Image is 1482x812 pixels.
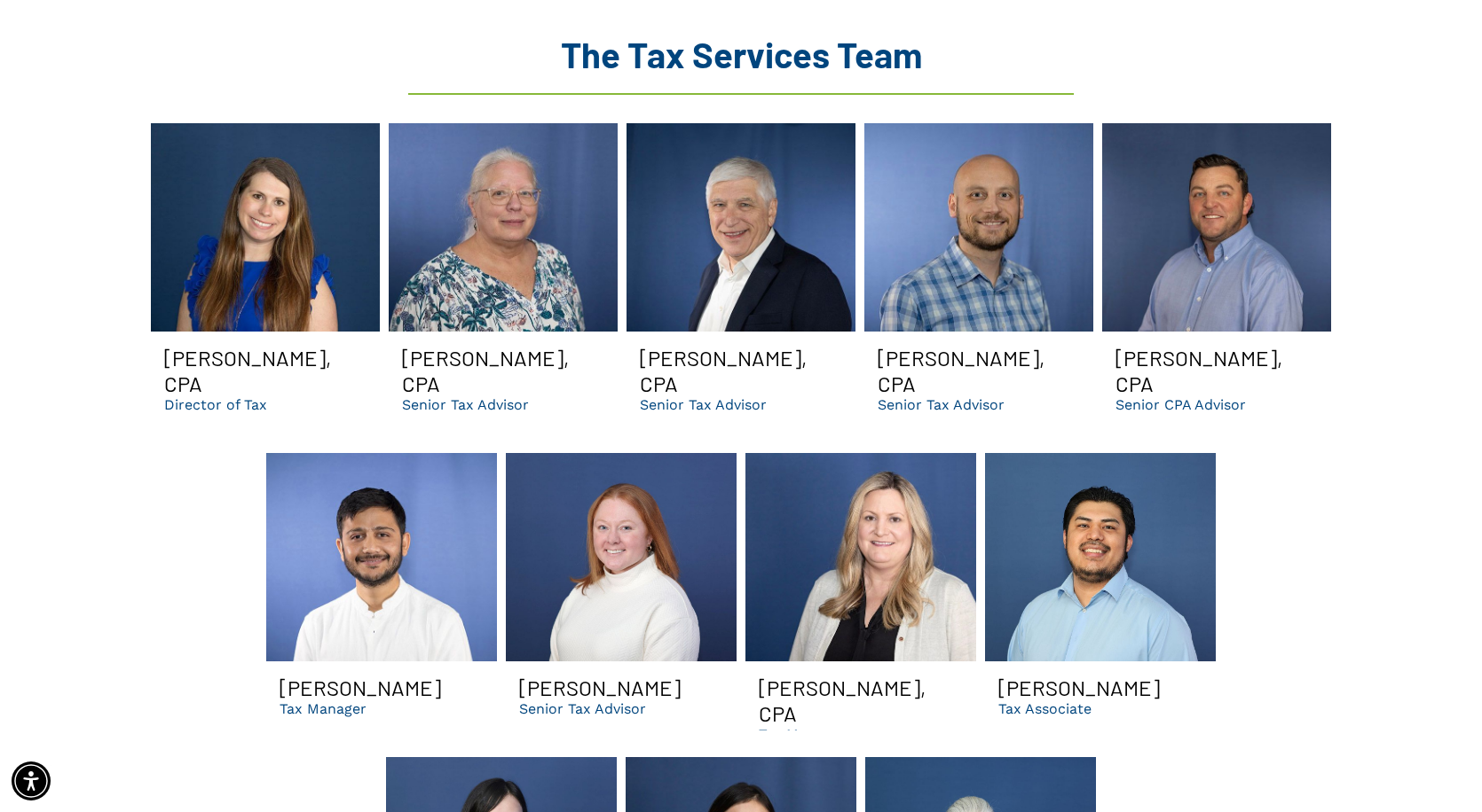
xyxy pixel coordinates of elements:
[640,396,767,413] p: Senior Tax Advisor
[402,396,529,413] p: Senior Tax Advisor
[1115,396,1246,413] p: Senior CPA Advisor
[1115,345,1318,396] h3: [PERSON_NAME], CPA
[1102,123,1331,332] a: Scott | Top cpas for dental accounting and tax services in GA
[280,700,367,717] p: Tax Manager
[402,345,604,396] h3: [PERSON_NAME], CPA
[280,675,441,700] h3: [PERSON_NAME]
[759,675,963,726] h3: [PERSON_NAME], CPA
[164,396,267,413] p: Director of Tax
[12,761,51,800] div: Accessibility Menu
[878,396,1005,413] p: Senior Tax Advisor
[998,675,1160,700] h3: [PERSON_NAME]
[151,123,380,332] a: Michelle Smiling | Dental CPA and accounting consultants in GA
[561,33,922,75] span: The Tax Services Team
[998,700,1092,717] p: Tax Associate
[878,345,1080,396] h3: [PERSON_NAME], CPA
[745,453,976,661] a: Dental CPA Libby Smiling | Best accountants for DSOs and tax services
[640,345,842,396] h3: [PERSON_NAME], CPA
[519,675,681,700] h3: [PERSON_NAME]
[164,345,367,396] h3: [PERSON_NAME], CPA
[627,123,855,332] a: Keith | Dental CPA in GA | Best accountants and consultants in GA
[519,700,646,717] p: Senior Tax Advisor
[389,123,618,332] a: Jamie smiling | Dental CPA firm in GA for bookkeeping, managerial accounting, taxes
[759,726,846,743] p: Tax Manager
[266,453,497,661] a: Gopal CPA smiling | Best dental support organization and accounting firm in GA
